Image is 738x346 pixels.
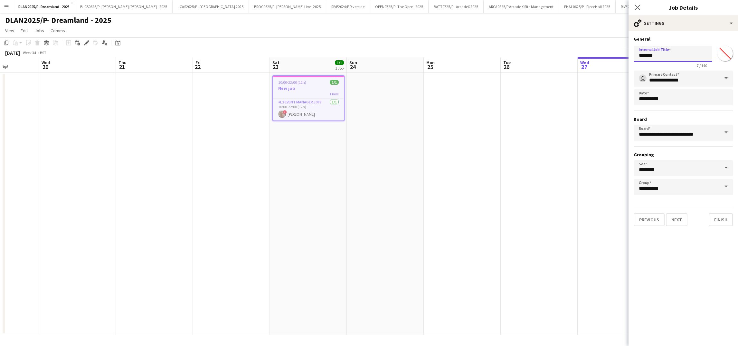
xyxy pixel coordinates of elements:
span: 27 [579,63,589,71]
span: Wed [580,60,589,65]
span: ! [283,110,287,114]
span: 10:00-22:00 (12h) [278,80,306,85]
button: RIVE2024/P Riverside [326,0,370,13]
span: Comms [51,28,65,34]
button: Finish [709,213,733,226]
a: Edit [18,26,31,35]
span: Mon [426,60,435,65]
a: Jobs [32,26,47,35]
h3: New job [273,85,344,91]
h3: Grouping [634,152,733,158]
div: 1 Job [335,66,344,71]
button: Next [666,213,687,226]
a: View [3,26,17,35]
span: Jobs [34,28,44,34]
button: BROC0625/P- [PERSON_NAME] Live- 2025 [249,0,326,13]
span: 26 [502,63,511,71]
span: Thu [118,60,127,65]
span: Sun [349,60,357,65]
app-job-card: 10:00-22:00 (12h)1/1New job1 RoleL2 Event Manager 50391/110:00-22:00 (12h)![PERSON_NAME] [272,75,345,121]
button: JCAS2025/P - [GEOGRAPHIC_DATA] 2025 [173,0,249,13]
span: 1 Role [329,91,339,96]
h3: Board [634,116,733,122]
span: 21 [118,63,127,71]
div: [DATE] [5,50,20,56]
h3: General [634,36,733,42]
button: DLAN2025/P- Dreamland - 2025 [13,0,75,13]
button: RIVE2025/P Riverside [616,0,659,13]
span: View [5,28,14,34]
span: 23 [271,63,279,71]
span: Tue [503,60,511,65]
button: BATT0725/P - ArcadeX 2025 [429,0,484,13]
app-card-role: L2 Event Manager 50391/110:00-22:00 (12h)![PERSON_NAME] [273,99,344,120]
span: Week 34 [21,50,37,55]
span: Edit [21,28,28,34]
a: Comms [48,26,68,35]
h3: Job Details [629,3,738,12]
span: 24 [348,63,357,71]
div: BST [40,50,46,55]
span: 22 [194,63,201,71]
button: BLCS0625/P- [PERSON_NAME] [PERSON_NAME] - 2025 [75,0,173,13]
span: 25 [425,63,435,71]
button: OPEN0725/P- The Open- 2025 [370,0,429,13]
span: 1/1 [330,80,339,85]
span: 20 [41,63,50,71]
span: Fri [195,60,201,65]
span: Sat [272,60,279,65]
span: Wed [42,60,50,65]
span: 1/1 [335,60,344,65]
div: Settings [629,15,738,31]
h1: DLAN2025/P- Dreamland - 2025 [5,15,111,25]
button: Previous [634,213,665,226]
button: PHAL0625/P - PieceHall 2025 [559,0,616,13]
span: 7 / 140 [692,63,712,68]
button: ARCA0825/P Arcade X Site Management [484,0,559,13]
